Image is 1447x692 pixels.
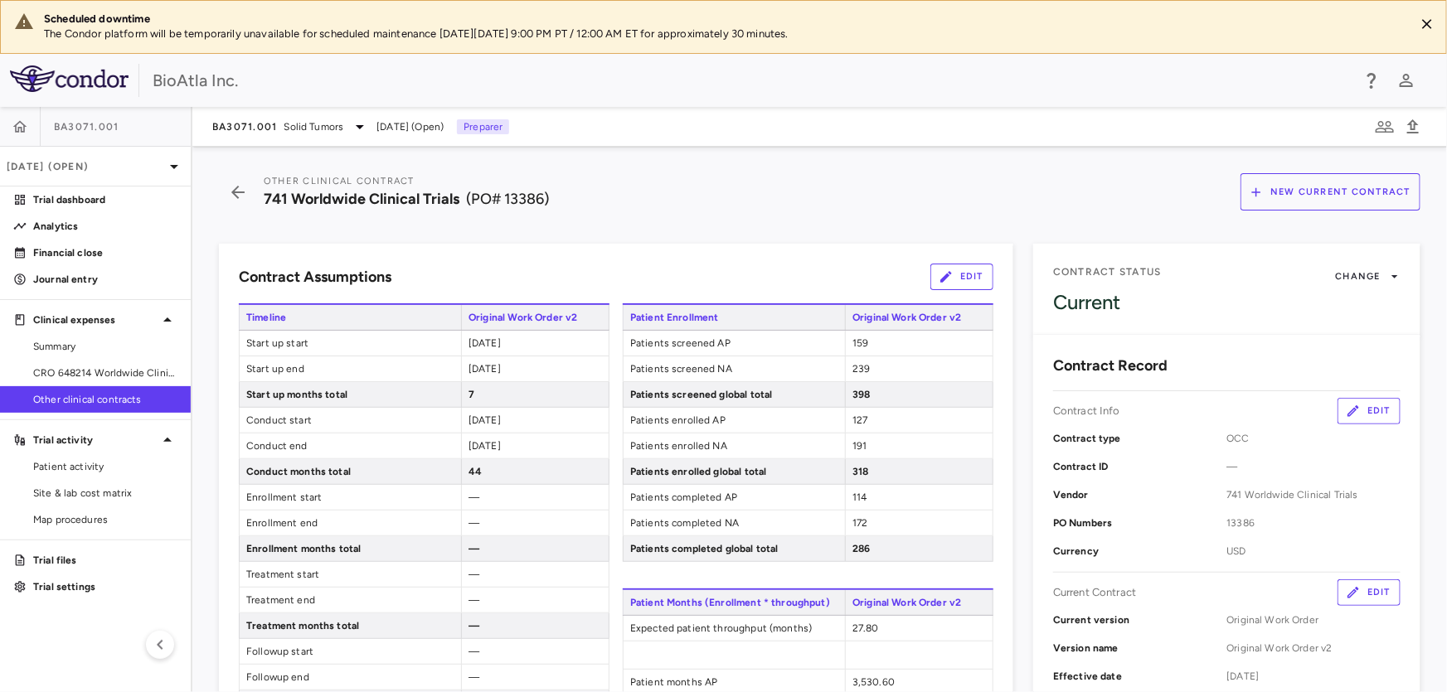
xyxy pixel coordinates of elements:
[1227,669,1401,684] span: [DATE]
[624,511,845,535] span: Patients completed NA
[1227,544,1401,559] span: USD
[33,459,177,474] span: Patient activity
[469,517,479,529] span: —
[624,485,845,510] span: Patients completed AP
[852,622,879,634] span: 27.80
[33,365,177,380] span: CRO 648214 Worldwide Clinical Trials Holdings, Inc.
[1053,585,1136,600] p: Current Contract
[1053,404,1120,419] p: Contract Info
[33,339,177,354] span: Summary
[240,562,461,587] span: Treatment start
[930,264,993,290] button: Edit
[33,392,177,407] span: Other clinical contracts
[264,190,459,208] span: 741 Worldwide Clinical Trials
[240,485,461,510] span: Enrollment start
[240,536,461,561] span: Enrollment months total
[469,491,479,503] span: —
[1336,264,1401,290] button: Change
[33,512,177,527] span: Map procedures
[1338,398,1401,424] button: Edit
[239,266,391,288] h6: Contract Assumptions
[624,536,845,561] span: Patients completed global total
[469,671,479,683] span: —
[469,363,501,375] span: [DATE]
[845,590,993,615] span: Original Work Order v2
[54,120,119,133] span: BA3071.001
[852,676,895,688] span: 3,530.60
[240,433,461,458] span: Conduct end
[1227,612,1401,627] span: Original Work Order
[624,433,845,458] span: Patients enrolled NA
[1053,669,1227,684] p: Effective date
[240,639,461,664] span: Followup start
[1053,459,1227,474] p: Contract ID
[1053,612,1227,627] p: Current version
[33,219,177,234] p: Analytics
[852,414,867,426] span: 127
[376,119,444,134] span: [DATE] (Open)
[624,616,845,641] span: Expected patient throughput (months)
[624,459,845,484] span: Patients enrolled global total
[469,389,474,400] span: 7
[623,590,845,615] span: Patient Months (Enrollment * throughput)
[469,594,479,606] span: —
[1227,515,1401,530] span: 13386
[240,382,461,407] span: Start up months total
[1241,173,1420,211] button: New Current Contract
[623,305,845,330] span: Patient Enrollment
[1415,12,1440,36] button: Close
[624,331,845,356] span: Patients screened AP
[469,543,479,554] span: —
[284,119,344,134] span: Solid Tumors
[239,305,461,330] span: Timeline
[240,331,461,356] span: Start up start
[852,337,868,349] span: 159
[469,620,479,632] span: —
[1227,431,1401,446] span: OCC
[852,543,870,554] span: 286
[33,192,177,207] p: Trial dashboard
[469,440,501,452] span: [DATE]
[1227,459,1401,474] span: —
[240,408,461,433] span: Conduct start
[33,245,177,260] p: Financial close
[240,459,461,484] span: Conduct months total
[240,588,461,612] span: Treatment end
[1227,487,1401,502] span: 741 Worldwide Clinical Trials
[33,579,177,594] p: Trial settings
[240,613,461,638] span: Treatment months total
[852,389,870,400] span: 398
[466,190,549,208] span: (PO# 13386)
[624,408,845,433] span: Patients enrolled AP
[469,646,479,657] span: —
[1053,265,1162,278] span: Contract Status
[1053,544,1227,559] p: Currency
[33,272,177,287] p: Journal entry
[852,491,867,503] span: 114
[33,486,177,501] span: Site & lab cost matrix
[1053,431,1227,446] p: Contract type
[845,305,993,330] span: Original Work Order v2
[852,363,870,375] span: 239
[469,337,501,349] span: [DATE]
[153,68,1351,93] div: BioAtla Inc.
[240,665,461,690] span: Followup end
[461,305,609,330] span: Original Work Order v2
[212,120,278,133] span: BA3071.001
[1338,579,1401,606] button: Edit
[10,65,129,92] img: logo-full-SnFGN8VE.png
[240,356,461,381] span: Start up end
[624,356,845,381] span: Patients screened NA
[7,159,164,174] p: [DATE] (Open)
[1053,487,1227,502] p: Vendor
[457,119,509,134] p: Preparer
[264,176,415,186] span: Other Clinical Contract
[33,433,158,448] p: Trial activity
[1053,641,1227,656] p: Version name
[1053,515,1227,530] p: PO Numbers
[1053,290,1401,315] div: Current
[1053,355,1168,377] h6: Contract Record
[33,312,158,327] p: Clinical expenses
[44,12,1401,27] div: Scheduled downtime
[469,569,479,580] span: —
